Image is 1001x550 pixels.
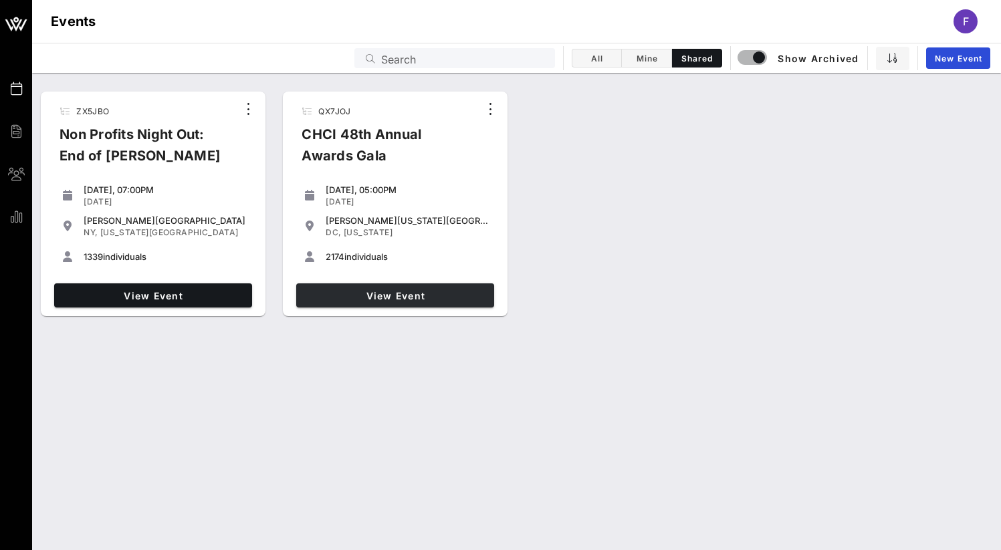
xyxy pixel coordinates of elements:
[326,196,489,207] div: [DATE]
[954,9,978,33] div: F
[739,46,859,70] button: Show Archived
[926,47,990,69] a: New Event
[934,53,982,63] span: New Event
[326,227,341,237] span: DC,
[100,227,239,237] span: [US_STATE][GEOGRAPHIC_DATA]
[49,124,237,177] div: Non Profits Night Out: End of [PERSON_NAME]
[344,227,393,237] span: [US_STATE]
[84,251,247,262] div: individuals
[291,124,479,177] div: CHCI 48th Annual Awards Gala
[76,106,109,116] span: ZX5JBO
[580,53,613,63] span: All
[622,49,672,67] button: Mine
[84,251,103,262] span: 1339
[84,215,247,226] div: [PERSON_NAME][GEOGRAPHIC_DATA]
[60,290,247,301] span: View Event
[672,49,722,67] button: Shared
[318,106,350,116] span: QX7JOJ
[630,53,663,63] span: Mine
[572,49,622,67] button: All
[84,227,98,237] span: NY,
[963,15,969,28] span: F
[54,283,252,307] a: View Event
[302,290,489,301] span: View Event
[326,251,489,262] div: individuals
[326,215,489,226] div: [PERSON_NAME][US_STATE][GEOGRAPHIC_DATA]
[84,184,247,195] div: [DATE], 07:00PM
[296,283,494,307] a: View Event
[326,251,344,262] span: 2174
[740,50,859,66] span: Show Archived
[51,11,96,32] h1: Events
[84,196,247,207] div: [DATE]
[326,184,489,195] div: [DATE], 05:00PM
[680,53,713,63] span: Shared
